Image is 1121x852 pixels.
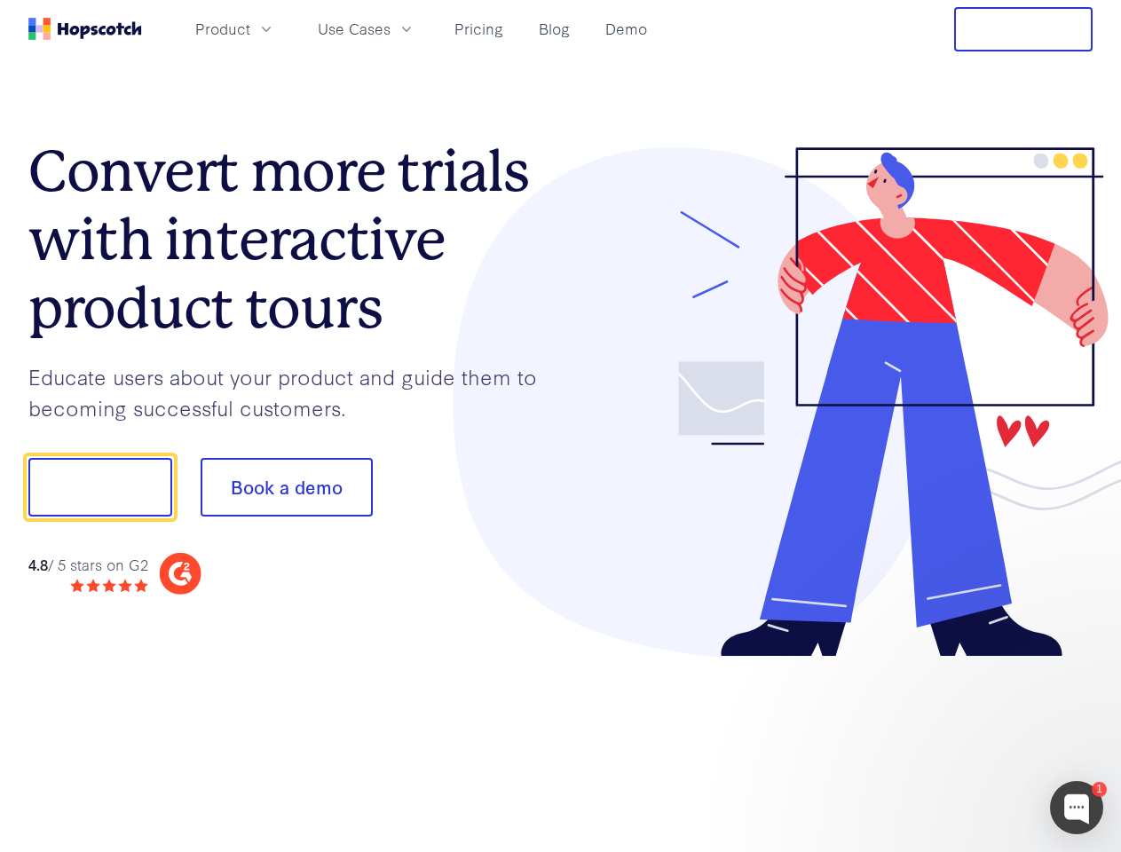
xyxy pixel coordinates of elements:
a: Home [28,18,142,40]
button: Product [185,14,286,43]
button: Use Cases [307,14,426,43]
a: Pricing [447,14,510,43]
a: Blog [532,14,577,43]
button: Free Trial [954,7,1093,51]
p: Educate users about your product and guide them to becoming successful customers. [28,361,561,422]
a: Demo [598,14,654,43]
span: Product [195,18,250,40]
button: Show me! [28,458,172,517]
button: Book a demo [201,458,373,517]
span: Use Cases [318,18,391,40]
div: / 5 stars on G2 [28,554,148,576]
div: 1 [1092,782,1107,797]
h1: Convert more trials with interactive product tours [28,138,561,342]
strong: 4.8 [28,554,48,574]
